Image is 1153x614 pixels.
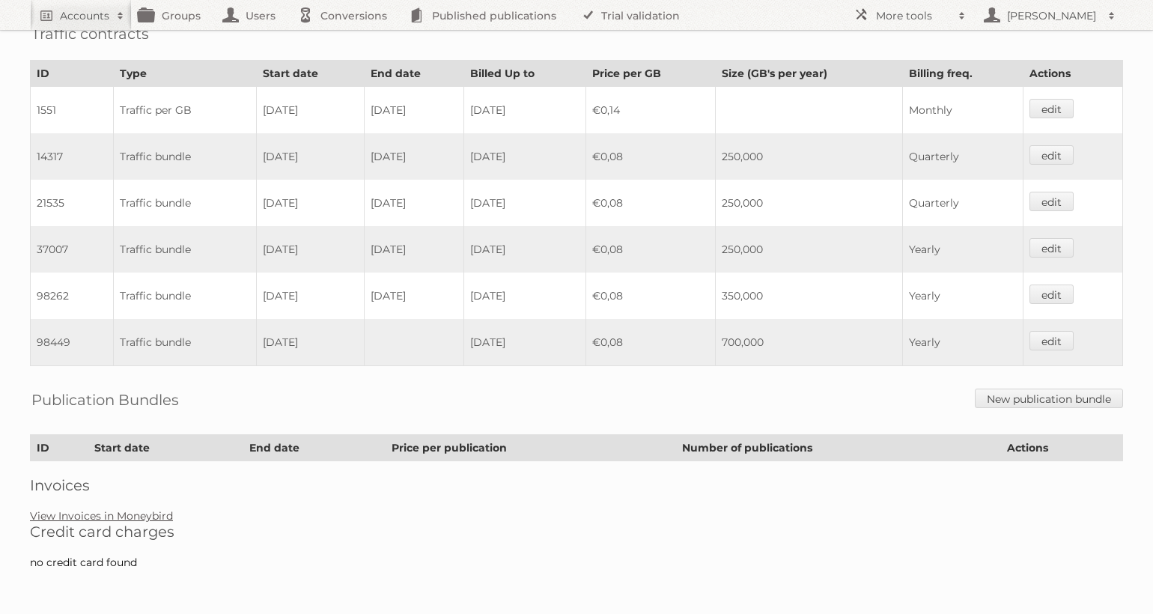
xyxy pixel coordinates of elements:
[464,87,586,134] td: [DATE]
[676,435,1000,461] th: Number of publications
[386,435,676,461] th: Price per publication
[31,319,114,366] td: 98449
[1029,331,1074,350] a: edit
[1029,285,1074,304] a: edit
[257,226,365,273] td: [DATE]
[113,61,256,87] th: Type
[60,8,109,23] h2: Accounts
[113,226,256,273] td: Traffic bundle
[715,319,902,366] td: 700,000
[30,476,1123,494] h2: Invoices
[113,273,256,319] td: Traffic bundle
[31,180,114,226] td: 21535
[243,435,386,461] th: End date
[464,61,586,87] th: Billed Up to
[1029,99,1074,118] a: edit
[113,319,256,366] td: Traffic bundle
[113,180,256,226] td: Traffic bundle
[464,273,586,319] td: [DATE]
[902,87,1023,134] td: Monthly
[1029,192,1074,211] a: edit
[257,87,365,134] td: [DATE]
[30,523,1123,541] h2: Credit card charges
[975,389,1123,408] a: New publication bundle
[715,226,902,273] td: 250,000
[31,61,114,87] th: ID
[586,319,715,366] td: €0,08
[902,133,1023,180] td: Quarterly
[88,435,243,461] th: Start date
[586,180,715,226] td: €0,08
[113,133,256,180] td: Traffic bundle
[715,180,902,226] td: 250,000
[715,61,902,87] th: Size (GB's per year)
[31,389,179,411] h2: Publication Bundles
[876,8,951,23] h2: More tools
[31,435,88,461] th: ID
[902,226,1023,273] td: Yearly
[464,180,586,226] td: [DATE]
[30,509,173,523] a: View Invoices in Moneybird
[1029,238,1074,258] a: edit
[464,226,586,273] td: [DATE]
[365,87,464,134] td: [DATE]
[365,61,464,87] th: End date
[365,226,464,273] td: [DATE]
[31,22,149,45] h2: Traffic contracts
[464,133,586,180] td: [DATE]
[715,273,902,319] td: 350,000
[257,319,365,366] td: [DATE]
[586,226,715,273] td: €0,08
[902,273,1023,319] td: Yearly
[1029,145,1074,165] a: edit
[586,133,715,180] td: €0,08
[365,273,464,319] td: [DATE]
[113,87,256,134] td: Traffic per GB
[1023,61,1123,87] th: Actions
[31,87,114,134] td: 1551
[586,87,715,134] td: €0,14
[586,273,715,319] td: €0,08
[586,61,715,87] th: Price per GB
[257,61,365,87] th: Start date
[464,319,586,366] td: [DATE]
[257,180,365,226] td: [DATE]
[31,226,114,273] td: 37007
[365,133,464,180] td: [DATE]
[257,133,365,180] td: [DATE]
[31,273,114,319] td: 98262
[902,319,1023,366] td: Yearly
[902,180,1023,226] td: Quarterly
[1000,435,1122,461] th: Actions
[31,133,114,180] td: 14317
[1003,8,1101,23] h2: [PERSON_NAME]
[365,180,464,226] td: [DATE]
[715,133,902,180] td: 250,000
[902,61,1023,87] th: Billing freq.
[257,273,365,319] td: [DATE]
